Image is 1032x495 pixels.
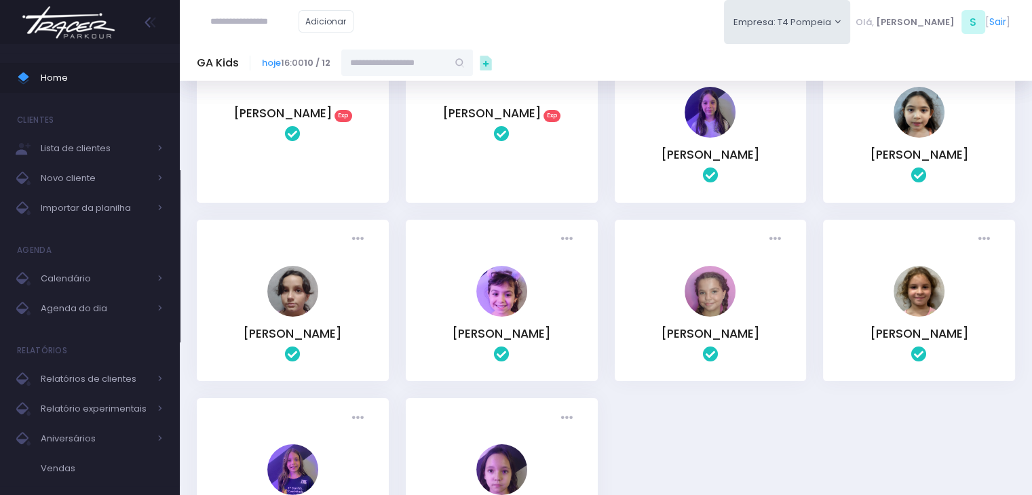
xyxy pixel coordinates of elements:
img: Nina Loureiro Andrusyszyn [476,266,527,317]
a: hoje [262,56,281,69]
img: Lia Widman [685,87,735,138]
span: Calendário [41,270,149,288]
span: [PERSON_NAME] [876,16,955,29]
a: [PERSON_NAME] [661,146,760,163]
a: Sair [989,15,1006,29]
span: Exp [543,110,561,122]
a: [PERSON_NAME] [452,325,551,342]
a: Paolla Guerreiro [685,307,735,320]
span: Relatório experimentais [41,400,149,418]
span: Exp [335,110,352,122]
a: Rafaela Braga [894,307,944,320]
strong: 10 / 12 [304,56,330,69]
a: Adicionar [299,10,354,33]
img: Rafaela Braga [894,266,944,317]
span: Importar da planilha [41,199,149,217]
span: Agenda do dia [41,300,149,317]
a: Luisa Yen Muller [894,128,944,141]
a: [PERSON_NAME] [442,105,541,121]
span: 16:00 [262,56,330,70]
span: Home [41,69,163,87]
a: Lia Widman [685,128,735,141]
span: Lista de clientes [41,140,149,157]
a: Luiza Lobello Demônaco [267,307,318,320]
img: Sophie Aya Porto Shimabuco [476,444,527,495]
img: Rosa Widman [267,444,318,495]
span: Vendas [41,460,163,477]
span: Olá, [856,16,874,29]
img: Paolla Guerreiro [685,266,735,317]
span: Aniversários [41,430,149,448]
img: Luisa Yen Muller [894,87,944,138]
span: Novo cliente [41,170,149,187]
a: Nina Loureiro Andrusyszyn [476,307,527,320]
a: [PERSON_NAME] [243,325,342,342]
span: S [961,10,985,34]
h4: Relatórios [17,337,67,364]
img: Luiza Lobello Demônaco [267,266,318,317]
a: [PERSON_NAME] [870,146,969,163]
h4: Agenda [17,237,52,264]
a: [PERSON_NAME] [661,325,760,342]
div: [ ] [850,7,1015,37]
h4: Clientes [17,106,54,134]
a: [PERSON_NAME] [233,105,332,121]
a: [PERSON_NAME] [870,325,969,342]
h5: GA Kids [197,56,239,70]
span: Relatórios de clientes [41,370,149,388]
